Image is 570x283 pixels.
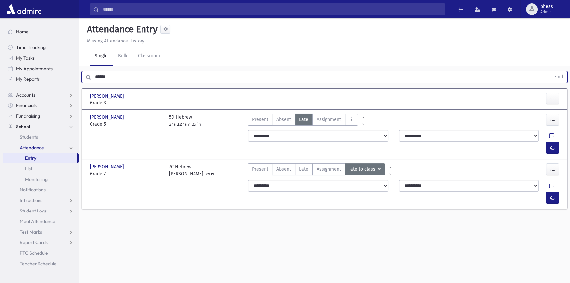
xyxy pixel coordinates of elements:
[90,163,125,170] span: [PERSON_NAME]
[90,121,163,127] span: Grade 5
[133,47,165,66] a: Classroom
[3,53,79,63] a: My Tasks
[90,170,163,177] span: Grade 7
[317,166,341,173] span: Assignment
[3,100,79,111] a: Financials
[540,9,553,14] span: Admin
[20,197,42,203] span: Infractions
[317,116,341,123] span: Assignment
[3,227,79,237] a: Test Marks
[16,76,40,82] span: My Reports
[16,44,46,50] span: Time Tracking
[16,102,37,108] span: Financials
[248,114,358,127] div: AttTypes
[16,124,30,129] span: School
[550,71,567,83] button: Find
[276,166,291,173] span: Absent
[90,47,113,66] a: Single
[3,258,79,269] a: Teacher Schedule
[169,163,217,177] div: 7C Hebrew [PERSON_NAME]. דויטש
[20,218,55,224] span: Meal Attendance
[90,93,125,99] span: [PERSON_NAME]
[349,166,376,173] span: late to class
[248,163,385,177] div: AttTypes
[345,163,385,175] button: late to class
[16,55,35,61] span: My Tasks
[113,47,133,66] a: Bulk
[20,240,48,245] span: Report Cards
[299,166,308,173] span: Late
[3,206,79,216] a: Student Logs
[3,216,79,227] a: Meal Attendance
[20,208,47,214] span: Student Logs
[20,134,38,140] span: Students
[3,248,79,258] a: PTC Schedule
[3,237,79,248] a: Report Cards
[169,114,201,127] div: 5D Hebrew ר' מ. הערצבערג
[20,187,46,193] span: Notifications
[3,195,79,206] a: Infractions
[20,229,42,235] span: Test Marks
[540,4,553,9] span: bhess
[16,66,53,71] span: My Appointments
[99,3,445,15] input: Search
[276,116,291,123] span: Absent
[20,250,48,256] span: PTC Schedule
[90,99,163,106] span: Grade 3
[25,176,48,182] span: Monitoring
[3,42,79,53] a: Time Tracking
[3,74,79,84] a: My Reports
[84,38,144,44] a: Missing Attendance History
[20,145,44,151] span: Attendance
[3,153,77,163] a: Entry
[299,116,308,123] span: Late
[3,111,79,121] a: Fundraising
[252,166,268,173] span: Present
[25,166,32,172] span: List
[3,121,79,132] a: School
[3,132,79,142] a: Students
[3,90,79,100] a: Accounts
[90,114,125,121] span: [PERSON_NAME]
[3,63,79,74] a: My Appointments
[87,38,144,44] u: Missing Attendance History
[16,92,35,98] span: Accounts
[3,184,79,195] a: Notifications
[5,3,43,16] img: AdmirePro
[84,24,158,35] h5: Attendance Entry
[16,29,29,35] span: Home
[3,174,79,184] a: Monitoring
[16,113,40,119] span: Fundraising
[3,142,79,153] a: Attendance
[252,116,268,123] span: Present
[3,163,79,174] a: List
[25,155,36,161] span: Entry
[20,261,57,267] span: Teacher Schedule
[3,26,79,37] a: Home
